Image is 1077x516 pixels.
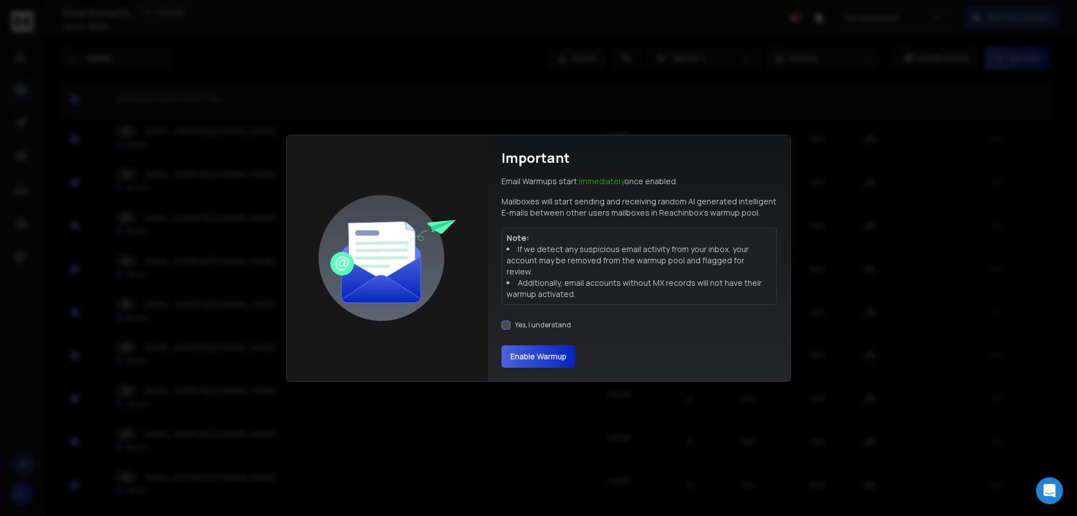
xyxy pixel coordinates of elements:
button: Enable Warmup [501,345,576,368]
p: Email Warmups start once enabled. [501,176,678,187]
label: Yes, I understand [515,321,571,330]
p: Mailboxes will start sending and receiving random AI generated intelligent E-mails between other ... [501,196,777,218]
div: Open Intercom Messenger [1036,477,1063,504]
h1: Important [501,149,570,167]
li: Additionally, email accounts without MX records will not have their warmup activated. [507,277,772,300]
span: Immediately [579,176,624,186]
p: Note: [507,232,772,244]
li: If we detect any suspicious email activity from your inbox, your account may be removed from the ... [507,244,772,277]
